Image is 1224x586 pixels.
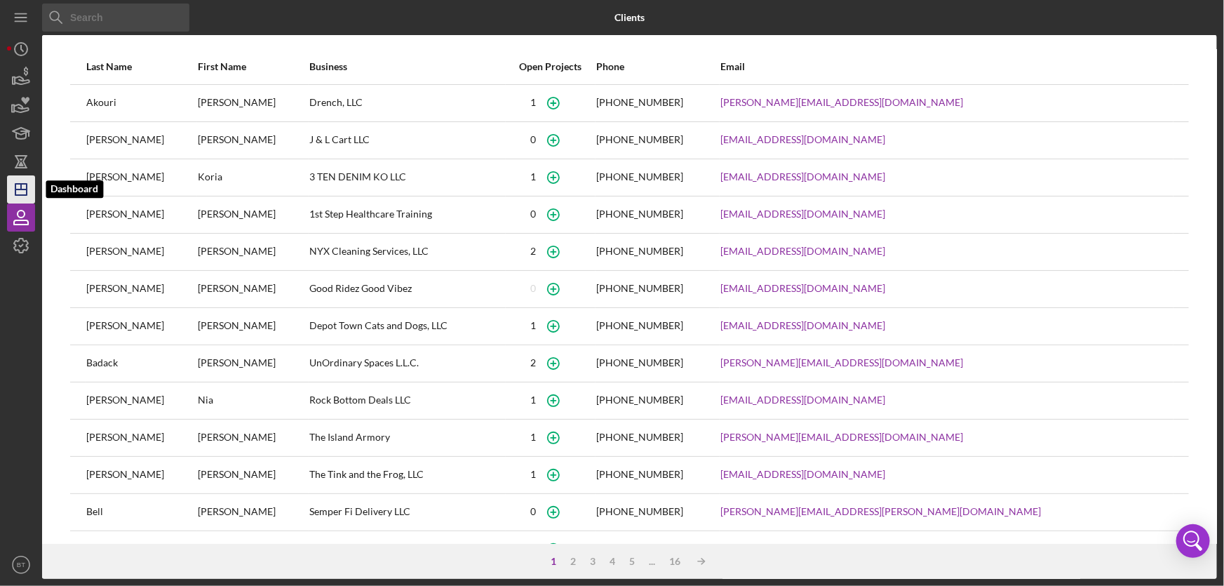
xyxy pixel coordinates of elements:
[603,556,622,567] div: 4
[622,556,642,567] div: 5
[530,97,536,108] div: 1
[198,346,308,381] div: [PERSON_NAME]
[309,383,504,418] div: Rock Bottom Deals LLC
[309,420,504,455] div: The Island Armory
[86,160,196,195] div: [PERSON_NAME]
[530,134,536,145] div: 0
[86,86,196,121] div: Akouri
[720,432,963,443] a: [PERSON_NAME][EMAIL_ADDRESS][DOMAIN_NAME]
[198,458,308,493] div: [PERSON_NAME]
[198,61,308,72] div: First Name
[198,123,308,158] div: [PERSON_NAME]
[662,556,687,567] div: 16
[198,532,308,567] div: [PERSON_NAME]
[530,208,536,220] div: 0
[720,134,885,145] a: [EMAIL_ADDRESS][DOMAIN_NAME]
[86,197,196,232] div: [PERSON_NAME]
[720,357,963,368] a: [PERSON_NAME][EMAIL_ADDRESS][DOMAIN_NAME]
[86,458,196,493] div: [PERSON_NAME]
[86,123,196,158] div: [PERSON_NAME]
[614,12,645,23] b: Clients
[596,469,683,480] div: [PHONE_NUMBER]
[596,246,683,257] div: [PHONE_NUMBER]
[86,309,196,344] div: [PERSON_NAME]
[720,97,963,108] a: [PERSON_NAME][EMAIL_ADDRESS][DOMAIN_NAME]
[309,309,504,344] div: Depot Town Cats and Dogs, LLC
[86,272,196,307] div: [PERSON_NAME]
[198,160,308,195] div: Koria
[544,556,563,567] div: 1
[17,561,25,569] text: BT
[198,86,308,121] div: [PERSON_NAME]
[596,283,683,294] div: [PHONE_NUMBER]
[583,556,603,567] div: 3
[563,556,583,567] div: 2
[309,272,504,307] div: Good Ridez Good Vibez
[309,160,504,195] div: 3 TEN DENIM KO LLC
[720,469,885,480] a: [EMAIL_ADDRESS][DOMAIN_NAME]
[530,469,536,480] div: 1
[309,197,504,232] div: 1st Step Healthcare Training
[596,357,683,368] div: [PHONE_NUMBER]
[309,346,504,381] div: UnOrdinary Spaces L.L.C.
[596,61,719,72] div: Phone
[530,283,536,294] div: 0
[720,208,885,220] a: [EMAIL_ADDRESS][DOMAIN_NAME]
[596,208,683,220] div: [PHONE_NUMBER]
[720,320,885,331] a: [EMAIL_ADDRESS][DOMAIN_NAME]
[7,551,35,579] button: BT
[309,532,504,567] div: J Body
[720,394,885,406] a: [EMAIL_ADDRESS][DOMAIN_NAME]
[309,61,504,72] div: Business
[596,97,683,108] div: [PHONE_NUMBER]
[86,346,196,381] div: Badack
[530,432,536,443] div: 1
[309,458,504,493] div: The Tink and the Frog, LLC
[86,383,196,418] div: [PERSON_NAME]
[530,320,536,331] div: 1
[86,234,196,269] div: [PERSON_NAME]
[642,556,662,567] div: ...
[86,532,196,567] div: [PERSON_NAME]
[530,394,536,406] div: 1
[1176,524,1210,558] div: Open Intercom Messenger
[198,272,308,307] div: [PERSON_NAME]
[596,320,683,331] div: [PHONE_NUMBER]
[720,246,885,257] a: [EMAIL_ADDRESS][DOMAIN_NAME]
[596,171,683,182] div: [PHONE_NUMBER]
[309,495,504,530] div: Semper Fi Delivery LLC
[720,61,1173,72] div: Email
[42,4,189,32] input: Search
[596,506,683,517] div: [PHONE_NUMBER]
[530,246,536,257] div: 2
[309,123,504,158] div: J & L Cart LLC
[720,283,885,294] a: [EMAIL_ADDRESS][DOMAIN_NAME]
[596,432,683,443] div: [PHONE_NUMBER]
[530,506,536,517] div: 0
[596,394,683,406] div: [PHONE_NUMBER]
[530,171,536,182] div: 1
[506,61,595,72] div: Open Projects
[720,506,1041,517] a: [PERSON_NAME][EMAIL_ADDRESS][PERSON_NAME][DOMAIN_NAME]
[309,86,504,121] div: Drench, LLC
[198,197,308,232] div: [PERSON_NAME]
[86,61,196,72] div: Last Name
[198,495,308,530] div: [PERSON_NAME]
[198,383,308,418] div: Nia
[86,495,196,530] div: Bell
[596,134,683,145] div: [PHONE_NUMBER]
[530,357,536,368] div: 2
[720,171,885,182] a: [EMAIL_ADDRESS][DOMAIN_NAME]
[309,234,504,269] div: NYX Cleaning Services, LLC
[198,234,308,269] div: [PERSON_NAME]
[86,420,196,455] div: [PERSON_NAME]
[198,309,308,344] div: [PERSON_NAME]
[198,420,308,455] div: [PERSON_NAME]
